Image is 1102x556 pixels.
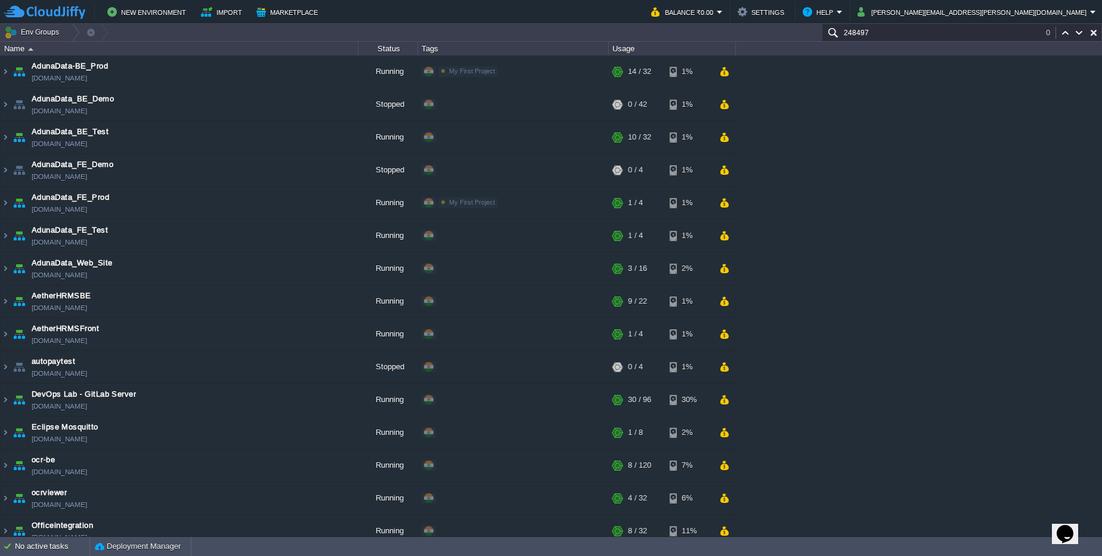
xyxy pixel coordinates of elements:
[670,449,708,481] div: 7%
[11,318,27,350] img: AMDAwAAAACH5BAEAAAAALAAAAAABAAEAAAICRAEAOw==
[358,416,418,449] div: Running
[358,220,418,252] div: Running
[670,154,708,186] div: 1%
[1,384,10,416] img: AMDAwAAAACH5BAEAAAAALAAAAAABAAEAAAICRAEAOw==
[1052,508,1090,544] iframe: chat widget
[1,121,10,153] img: AMDAwAAAACH5BAEAAAAALAAAAAABAAEAAAICRAEAOw==
[15,537,89,556] div: No active tasks
[32,138,87,150] a: [DOMAIN_NAME]
[419,42,608,55] div: Tags
[358,384,418,416] div: Running
[449,67,495,75] span: My First Project
[670,88,708,121] div: 1%
[358,318,418,350] div: Running
[628,449,651,481] div: 8 / 120
[1,416,10,449] img: AMDAwAAAACH5BAEAAAAALAAAAAABAAEAAAICRAEAOw==
[358,121,418,153] div: Running
[358,482,418,514] div: Running
[11,449,27,481] img: AMDAwAAAACH5BAEAAAAALAAAAAABAAEAAAICRAEAOw==
[32,60,108,72] span: AdunaData-BE_Prod
[11,154,27,186] img: AMDAwAAAACH5BAEAAAAALAAAAAABAAEAAAICRAEAOw==
[32,335,87,347] a: [DOMAIN_NAME]
[1,42,358,55] div: Name
[107,5,190,19] button: New Environment
[1,252,10,285] img: AMDAwAAAACH5BAEAAAAALAAAAAABAAEAAAICRAEAOw==
[358,154,418,186] div: Stopped
[95,540,181,552] button: Deployment Manager
[628,154,643,186] div: 0 / 4
[32,499,87,511] a: [DOMAIN_NAME]
[32,171,87,183] a: [DOMAIN_NAME]
[32,466,87,478] a: [DOMAIN_NAME]
[628,285,647,317] div: 9 / 22
[32,400,87,412] a: [DOMAIN_NAME]
[4,5,85,20] img: CloudJiffy
[32,433,87,445] a: [DOMAIN_NAME]
[11,220,27,252] img: AMDAwAAAACH5BAEAAAAALAAAAAABAAEAAAICRAEAOw==
[628,351,643,383] div: 0 / 4
[1,318,10,350] img: AMDAwAAAACH5BAEAAAAALAAAAAABAAEAAAICRAEAOw==
[32,290,91,302] span: AetherHRMSBE
[670,416,708,449] div: 2%
[670,351,708,383] div: 1%
[628,416,643,449] div: 1 / 8
[628,384,651,416] div: 30 / 96
[32,159,113,171] a: AdunaData_FE_Demo
[670,55,708,88] div: 1%
[11,187,27,219] img: AMDAwAAAACH5BAEAAAAALAAAAAABAAEAAAICRAEAOw==
[1,154,10,186] img: AMDAwAAAACH5BAEAAAAALAAAAAABAAEAAAICRAEAOw==
[32,257,112,269] a: AdunaData_Web_Site
[1,449,10,481] img: AMDAwAAAACH5BAEAAAAALAAAAAABAAEAAAICRAEAOw==
[32,356,75,367] span: autopaytest
[628,220,643,252] div: 1 / 4
[32,105,87,117] a: [DOMAIN_NAME]
[858,5,1090,19] button: [PERSON_NAME][EMAIL_ADDRESS][PERSON_NAME][DOMAIN_NAME]
[32,224,108,236] a: AdunaData_FE_Test
[358,55,418,88] div: Running
[670,318,708,350] div: 1%
[32,203,87,215] a: [DOMAIN_NAME]
[1046,27,1056,39] div: 0
[670,515,708,547] div: 11%
[11,384,27,416] img: AMDAwAAAACH5BAEAAAAALAAAAAABAAEAAAICRAEAOw==
[4,24,63,41] button: Env Groups
[628,515,647,547] div: 8 / 32
[32,421,98,433] a: Eclipse Mosquitto
[11,482,27,514] img: AMDAwAAAACH5BAEAAAAALAAAAAABAAEAAAICRAEAOw==
[738,5,788,19] button: Settings
[32,191,109,203] a: AdunaData_FE_Prod
[32,487,67,499] span: ocrviewer
[32,323,99,335] span: AetherHRMSFront
[11,121,27,153] img: AMDAwAAAACH5BAEAAAAALAAAAAABAAEAAAICRAEAOw==
[670,482,708,514] div: 6%
[1,515,10,547] img: AMDAwAAAACH5BAEAAAAALAAAAAABAAEAAAICRAEAOw==
[628,187,643,219] div: 1 / 4
[670,384,708,416] div: 30%
[651,5,717,19] button: Balance ₹0.00
[359,42,417,55] div: Status
[628,318,643,350] div: 1 / 4
[32,236,87,248] a: [DOMAIN_NAME]
[358,515,418,547] div: Running
[358,449,418,481] div: Running
[32,520,93,532] a: Officeintegration
[803,5,837,19] button: Help
[32,72,87,84] a: [DOMAIN_NAME]
[670,187,708,219] div: 1%
[358,285,418,317] div: Running
[32,302,87,314] a: [DOMAIN_NAME]
[32,388,136,400] a: DevOps Lab - GitLab Server
[358,187,418,219] div: Running
[449,199,495,206] span: My First Project
[628,482,647,514] div: 4 / 32
[628,252,647,285] div: 3 / 16
[32,454,55,466] a: ocr-be
[670,121,708,153] div: 1%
